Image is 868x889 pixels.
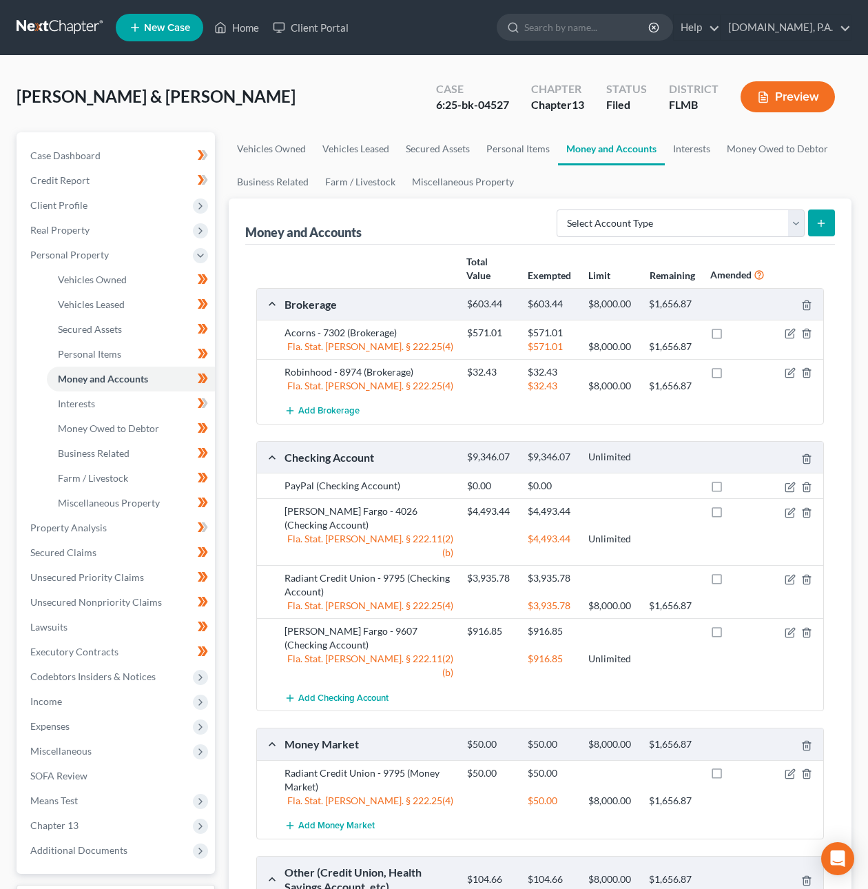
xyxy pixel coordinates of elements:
[404,165,522,198] a: Miscellaneous Property
[19,168,215,193] a: Credit Report
[30,646,118,657] span: Executory Contracts
[521,738,581,751] div: $50.00
[47,317,215,342] a: Secured Assets
[581,379,642,393] div: $8,000.00
[298,820,375,831] span: Add Money Market
[278,379,460,393] div: Fla. Stat. [PERSON_NAME]. § 222.25(4)
[30,546,96,558] span: Secured Claims
[30,720,70,732] span: Expenses
[30,671,156,682] span: Codebtors Insiders & Notices
[278,794,460,808] div: Fla. Stat. [PERSON_NAME]. § 222.25(4)
[58,373,148,385] span: Money and Accounts
[229,132,314,165] a: Vehicles Owned
[642,379,703,393] div: $1,656.87
[30,522,107,533] span: Property Analysis
[521,794,581,808] div: $50.00
[30,695,62,707] span: Income
[19,615,215,640] a: Lawsuits
[30,621,68,633] span: Lawsuits
[58,348,121,360] span: Personal Items
[524,14,650,40] input: Search by name...
[19,515,215,540] a: Property Analysis
[278,599,460,613] div: Fla. Stat. [PERSON_NAME]. § 222.25(4)
[47,292,215,317] a: Vehicles Leased
[650,269,695,281] strong: Remaining
[278,571,460,599] div: Radiant Credit Union - 9795 (Checking Account)
[821,842,854,875] div: Open Intercom Messenger
[581,451,642,464] div: Unlimited
[19,640,215,664] a: Executory Contracts
[741,81,835,112] button: Preview
[642,794,703,808] div: $1,656.87
[278,340,460,354] div: Fla. Stat. [PERSON_NAME]. § 222.25(4)
[58,298,125,310] span: Vehicles Leased
[47,441,215,466] a: Business Related
[397,132,478,165] a: Secured Assets
[58,497,160,509] span: Miscellaneous Property
[521,599,581,613] div: $3,935.78
[30,224,90,236] span: Real Property
[58,323,122,335] span: Secured Assets
[521,873,581,886] div: $104.66
[642,340,703,354] div: $1,656.87
[521,504,581,518] div: $4,493.44
[581,738,642,751] div: $8,000.00
[466,256,490,281] strong: Total Value
[30,819,79,831] span: Chapter 13
[30,571,144,583] span: Unsecured Priority Claims
[19,540,215,565] a: Secured Claims
[436,97,509,113] div: 6:25-bk-04527
[285,813,375,839] button: Add Money Market
[521,479,581,493] div: $0.00
[47,466,215,491] a: Farm / Livestock
[47,491,215,515] a: Miscellaneous Property
[30,844,127,856] span: Additional Documents
[30,770,87,781] span: SOFA Review
[298,406,360,417] span: Add Brokerage
[278,365,460,379] div: Robinhood - 8974 (Brokerage)
[30,745,92,757] span: Miscellaneous
[19,590,215,615] a: Unsecured Nonpriority Claims
[642,298,703,311] div: $1,656.87
[317,165,404,198] a: Farm / Livestock
[665,132,719,165] a: Interests
[521,326,581,340] div: $571.01
[669,97,719,113] div: FLMB
[47,367,215,391] a: Money and Accounts
[521,451,581,464] div: $9,346.07
[521,624,581,638] div: $916.85
[436,81,509,97] div: Case
[460,504,521,518] div: $4,493.44
[581,532,642,546] div: Unlimited
[460,298,521,311] div: $603.44
[30,150,101,161] span: Case Dashboard
[558,132,665,165] a: Money and Accounts
[245,224,362,241] div: Money and Accounts
[460,766,521,780] div: $50.00
[669,81,719,97] div: District
[581,873,642,886] div: $8,000.00
[278,766,460,794] div: Radiant Credit Union - 9795 (Money Market)
[460,326,521,340] div: $571.01
[642,738,703,751] div: $1,656.87
[721,15,851,40] a: [DOMAIN_NAME], P.A.
[266,15,355,40] a: Client Portal
[278,652,460,679] div: Fla. Stat. [PERSON_NAME]. § 222.11(2)(b)
[710,269,752,280] strong: Amended
[278,450,460,464] div: Checking Account
[19,565,215,590] a: Unsecured Priority Claims
[521,532,581,546] div: $4,493.44
[606,81,647,97] div: Status
[47,391,215,416] a: Interests
[521,571,581,585] div: $3,935.78
[606,97,647,113] div: Filed
[47,267,215,292] a: Vehicles Owned
[642,599,703,613] div: $1,656.87
[278,479,460,493] div: PayPal (Checking Account)
[144,23,190,33] span: New Case
[278,326,460,340] div: Acorns - 7302 (Brokerage)
[521,365,581,379] div: $32.43
[581,298,642,311] div: $8,000.00
[588,269,610,281] strong: Limit
[674,15,720,40] a: Help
